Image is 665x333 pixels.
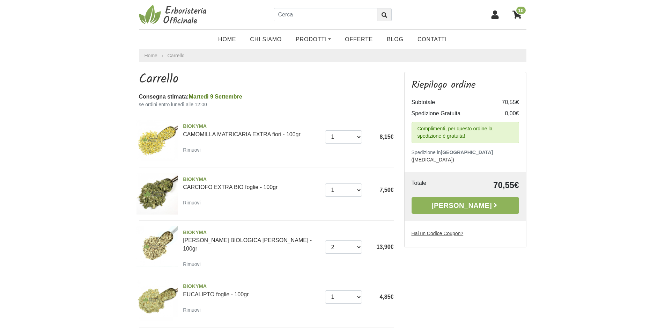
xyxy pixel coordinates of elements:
[412,108,491,119] td: Spedizione Gratuita
[243,32,289,46] a: Chi Siamo
[139,72,394,87] h1: Carrello
[183,307,201,313] small: Rimuovi
[412,149,519,164] p: Spedizione in
[509,6,526,23] a: 10
[412,197,519,214] a: [PERSON_NAME]
[274,8,377,21] input: Cerca
[183,123,320,137] a: BIOKYMACAMOMILLA MATRICARIA EXTRA fiori - 100gr
[183,200,201,205] small: Rimuovi
[412,122,519,143] div: Complimenti, per questo ordine la spedizione è gratuita!
[183,145,204,154] a: Rimuovi
[183,283,320,297] a: BIOKYMAEUCALIPTO foglie - 100gr
[183,123,320,130] span: BIOKYMA
[145,52,157,59] a: Home
[136,120,178,161] img: CAMOMILLA MATRICARIA EXTRA fiori - 100gr
[379,134,393,140] span: 8,15€
[139,49,526,62] nav: breadcrumb
[139,4,209,25] img: Erboristeria Officinale
[412,97,491,108] td: Subtotale
[377,244,394,250] span: 13,90€
[183,147,201,153] small: Rimuovi
[136,280,178,321] img: EUCALIPTO foglie - 100gr
[491,97,519,108] td: 70,55€
[168,53,185,58] a: Carrello
[183,283,320,290] span: BIOKYMA
[183,229,320,252] a: BIOKYMA[PERSON_NAME] BIOLOGICA [PERSON_NAME] - 100gr
[412,79,519,91] h3: Riepilogo ordine
[441,150,493,155] b: [GEOGRAPHIC_DATA]
[183,176,320,183] span: BIOKYMA
[411,32,454,46] a: Contatti
[289,32,338,46] a: Prodotti
[189,94,242,100] span: Martedì 9 Settembre
[491,108,519,119] td: 0,00€
[183,229,320,237] span: BIOKYMA
[379,294,393,300] span: 4,85€
[412,157,454,162] a: ([MEDICAL_DATA])
[139,101,394,108] small: se ordini entro lunedì alle 12:00
[211,32,243,46] a: Home
[139,93,394,101] div: Consegna stimata:
[136,226,178,268] img: CICORIA BIOLOGICA radice - 100gr
[338,32,380,46] a: OFFERTE
[412,231,464,236] u: Hai un Codice Coupon?
[183,198,204,207] a: Rimuovi
[412,179,451,191] td: Totale
[380,32,411,46] a: Blog
[379,187,393,193] span: 7,50€
[183,260,204,268] a: Rimuovi
[183,261,201,267] small: Rimuovi
[516,6,526,15] span: 10
[451,179,519,191] td: 70,55€
[136,173,178,215] img: CARCIOFO EXTRA BIO foglie - 100gr
[412,230,464,237] label: Hai un Codice Coupon?
[183,176,320,190] a: BIOKYMACARCIOFO EXTRA BIO foglie - 100gr
[183,305,204,314] a: Rimuovi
